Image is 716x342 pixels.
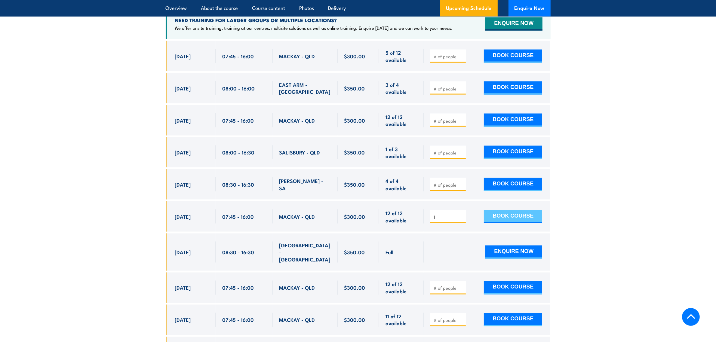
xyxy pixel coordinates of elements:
[175,117,191,124] span: [DATE]
[344,149,365,156] span: $350.00
[344,181,365,188] span: $350.00
[386,313,417,327] span: 11 of 12 available
[175,316,191,323] span: [DATE]
[434,285,464,291] input: # of people
[344,213,365,220] span: $300.00
[386,113,417,127] span: 12 of 12 available
[175,17,453,23] h4: NEED TRAINING FOR LARGER GROUPS OR MULTIPLE LOCATIONS?
[279,177,331,191] span: [PERSON_NAME] - SA
[386,177,417,191] span: 4 of 4 available
[279,284,315,291] span: MACKAY - QLD
[175,284,191,291] span: [DATE]
[175,213,191,220] span: [DATE]
[434,86,464,92] input: # of people
[279,242,331,263] span: [GEOGRAPHIC_DATA] - [GEOGRAPHIC_DATA]
[434,150,464,156] input: # of people
[434,214,464,220] input: # of people
[279,117,315,124] span: MACKAY - QLD
[386,145,417,160] span: 1 of 3 available
[175,25,453,31] p: We offer onsite training, training at our centres, multisite solutions as well as online training...
[222,316,254,323] span: 07:45 - 16:00
[434,53,464,60] input: # of people
[279,149,320,156] span: SALISBURY - QLD
[484,50,542,63] button: BOOK COURSE
[279,81,331,95] span: EAST ARM - [GEOGRAPHIC_DATA]
[484,146,542,159] button: BOOK COURSE
[484,178,542,191] button: BOOK COURSE
[222,53,254,60] span: 07:45 - 16:00
[222,149,254,156] span: 08:00 - 16:30
[222,117,254,124] span: 07:45 - 16:00
[222,284,254,291] span: 07:45 - 16:00
[344,117,365,124] span: $300.00
[222,249,254,255] span: 08:30 - 16:30
[485,17,542,31] button: ENQUIRE NOW
[279,53,315,60] span: MACKAY - QLD
[484,81,542,95] button: BOOK COURSE
[344,85,365,92] span: $350.00
[434,317,464,323] input: # of people
[484,114,542,127] button: BOOK COURSE
[386,49,417,63] span: 5 of 12 available
[175,53,191,60] span: [DATE]
[485,246,542,259] button: ENQUIRE NOW
[344,249,365,255] span: $350.00
[484,281,542,295] button: BOOK COURSE
[222,213,254,220] span: 07:45 - 16:00
[175,181,191,188] span: [DATE]
[175,85,191,92] span: [DATE]
[175,149,191,156] span: [DATE]
[344,316,365,323] span: $300.00
[222,85,255,92] span: 08:00 - 16:00
[386,209,417,224] span: 12 of 12 available
[175,249,191,255] span: [DATE]
[386,249,393,255] span: Full
[484,313,542,326] button: BOOK COURSE
[386,81,417,95] span: 3 of 4 available
[386,281,417,295] span: 12 of 12 available
[279,213,315,220] span: MACKAY - QLD
[344,53,365,60] span: $300.00
[222,181,254,188] span: 08:30 - 16:30
[484,210,542,223] button: BOOK COURSE
[344,284,365,291] span: $300.00
[279,316,315,323] span: MACKAY - QLD
[434,118,464,124] input: # of people
[434,182,464,188] input: # of people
